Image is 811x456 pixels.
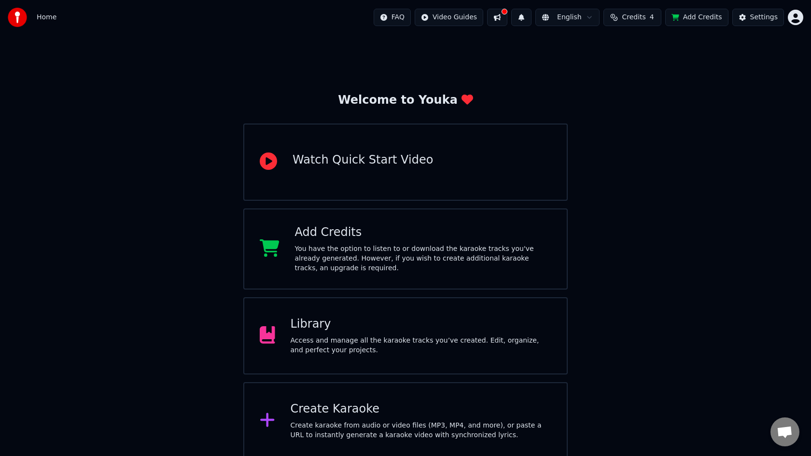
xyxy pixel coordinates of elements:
[295,225,552,240] div: Add Credits
[37,13,56,22] nav: breadcrumb
[665,9,728,26] button: Add Credits
[291,336,552,355] div: Access and manage all the karaoke tracks you’ve created. Edit, organize, and perfect your projects.
[291,317,552,332] div: Library
[415,9,483,26] button: Video Guides
[650,13,654,22] span: 4
[732,9,784,26] button: Settings
[291,401,552,417] div: Create Karaoke
[295,244,552,273] div: You have the option to listen to or download the karaoke tracks you've already generated. However...
[291,421,552,440] div: Create karaoke from audio or video files (MP3, MP4, and more), or paste a URL to instantly genera...
[374,9,411,26] button: FAQ
[293,152,433,168] div: Watch Quick Start Video
[37,13,56,22] span: Home
[8,8,27,27] img: youka
[770,417,799,446] a: Open chat
[603,9,661,26] button: Credits4
[338,93,473,108] div: Welcome to Youka
[622,13,645,22] span: Credits
[750,13,778,22] div: Settings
